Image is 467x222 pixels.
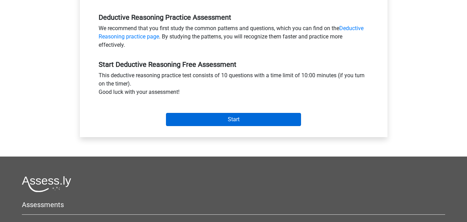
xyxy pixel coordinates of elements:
[22,176,71,192] img: Assessly logo
[93,24,374,52] div: We recommend that you first study the common patterns and questions, which you can find on the . ...
[93,71,374,99] div: This deductive reasoning practice test consists of 10 questions with a time limit of 10:00 minute...
[22,201,445,209] h5: Assessments
[99,13,369,21] h5: Deductive Reasoning Practice Assessment
[166,113,301,126] input: Start
[99,60,369,69] h5: Start Deductive Reasoning Free Assessment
